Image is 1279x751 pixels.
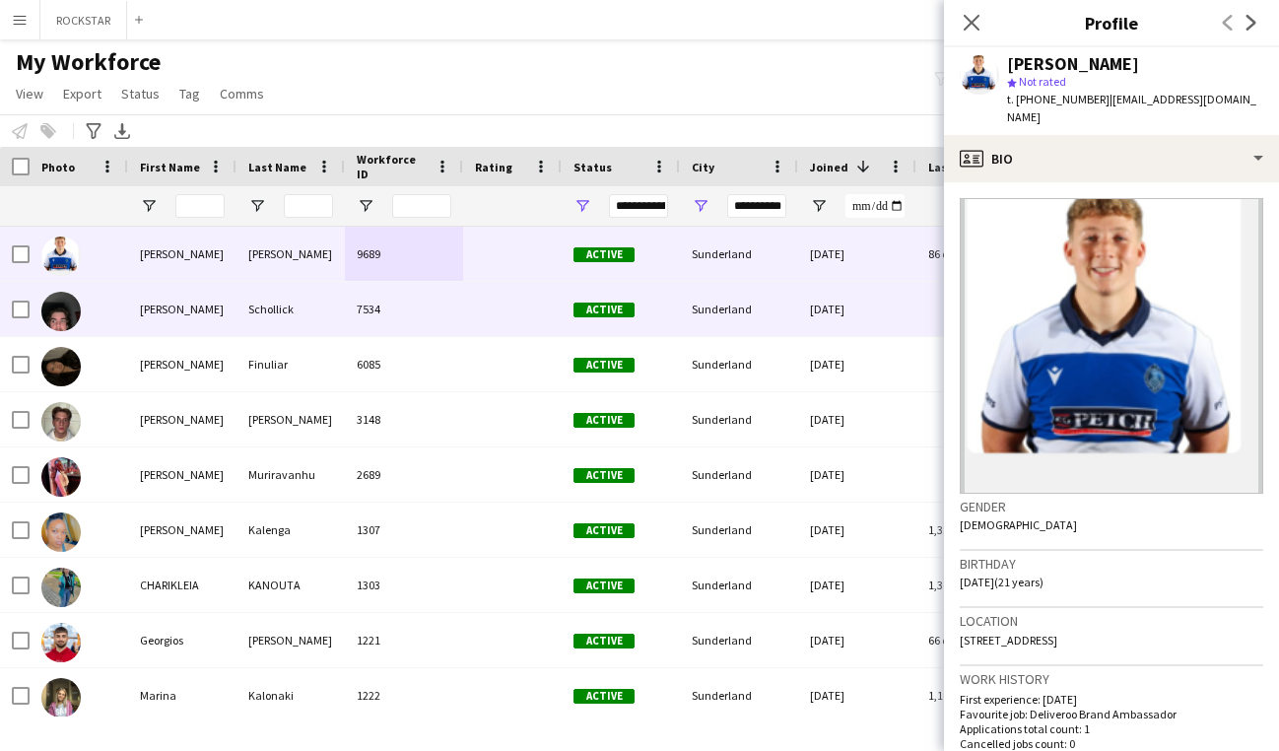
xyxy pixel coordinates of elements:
div: Sunderland [680,668,798,722]
div: 1303 [345,558,463,612]
span: t. [PHONE_NUMBER] [1007,92,1110,106]
span: Active [573,634,635,649]
div: 2689 [345,447,463,502]
h3: Profile [944,10,1279,35]
img: Josh Schollick [41,292,81,331]
div: [PERSON_NAME] [1007,55,1139,73]
div: 1221 [345,613,463,667]
span: Rating [475,160,512,174]
span: City [692,160,714,174]
button: Open Filter Menu [810,197,828,215]
app-action-btn: Export XLSX [110,119,134,143]
h3: Birthday [960,555,1263,573]
div: Sunderland [680,447,798,502]
button: Open Filter Menu [692,197,709,215]
button: ROCKSTAR [40,1,127,39]
div: Kalonaki [236,668,345,722]
a: Export [55,81,109,106]
span: First Name [140,160,200,174]
span: [DEMOGRAPHIC_DATA] [960,517,1077,532]
span: Active [573,689,635,704]
button: Open Filter Menu [248,197,266,215]
span: [STREET_ADDRESS] [960,633,1057,648]
button: Open Filter Menu [573,197,591,215]
h3: Work history [960,670,1263,688]
div: Marina [128,668,236,722]
div: 7534 [345,282,463,336]
div: Muriravanhu [236,447,345,502]
div: [PERSON_NAME] [236,613,345,667]
span: Workforce ID [357,152,428,181]
div: Sunderland [680,558,798,612]
div: [DATE] [798,227,916,281]
button: Open Filter Menu [140,197,158,215]
div: 1,363 days [916,558,1035,612]
img: Tracy Finuliar [41,347,81,386]
span: Export [63,85,101,102]
p: First experience: [DATE] [960,692,1263,707]
div: [PERSON_NAME] [236,392,345,446]
div: [DATE] [798,447,916,502]
img: Marina Kalonaki [41,678,81,717]
div: [PERSON_NAME] [236,227,345,281]
h3: Location [960,612,1263,630]
input: City Filter Input [727,194,786,218]
div: [DATE] [798,613,916,667]
div: Kalenga [236,503,345,557]
img: Crew avatar or photo [960,198,1263,494]
img: CHARIKLEIA KANOUTA [41,568,81,607]
div: [DATE] [798,282,916,336]
span: [DATE] (21 years) [960,575,1043,589]
div: Finuliar [236,337,345,391]
span: Status [121,85,160,102]
span: Status [573,160,612,174]
a: Comms [212,81,272,106]
div: [PERSON_NAME] [128,447,236,502]
span: Active [573,523,635,538]
span: Joined [810,160,848,174]
div: [PERSON_NAME] [128,337,236,391]
span: Active [573,358,635,373]
div: Sunderland [680,613,798,667]
div: Sunderland [680,227,798,281]
span: Active [573,303,635,317]
p: Favourite job: Deliveroo Brand Ambassador [960,707,1263,721]
img: Kelly T Muriravanhu [41,457,81,497]
div: [PERSON_NAME] [128,503,236,557]
div: Sunderland [680,392,798,446]
a: Tag [171,81,208,106]
span: My Workforce [16,47,161,77]
div: 66 days [916,613,1035,667]
div: Bio [944,135,1279,182]
div: 3148 [345,392,463,446]
div: 86 days [916,227,1035,281]
a: View [8,81,51,106]
img: Georgios Vasilakis [41,623,81,662]
input: Workforce ID Filter Input [392,194,451,218]
span: Active [573,579,635,593]
span: | [EMAIL_ADDRESS][DOMAIN_NAME] [1007,92,1256,124]
span: View [16,85,43,102]
a: Status [113,81,168,106]
div: [DATE] [798,503,916,557]
p: Applications total count: 1 [960,721,1263,736]
button: Open Filter Menu [357,197,374,215]
div: 1222 [345,668,463,722]
div: [PERSON_NAME] [128,392,236,446]
div: Schollick [236,282,345,336]
input: Joined Filter Input [845,194,905,218]
div: 6085 [345,337,463,391]
span: Comms [220,85,264,102]
div: [PERSON_NAME] [128,282,236,336]
span: Active [573,413,635,428]
div: Sunderland [680,282,798,336]
span: Tag [179,85,200,102]
div: CHARIKLEIA [128,558,236,612]
span: Not rated [1019,74,1066,89]
span: Last Name [248,160,306,174]
img: Charlie Smith [41,237,81,276]
div: [DATE] [798,392,916,446]
div: 1,358 days [916,503,1035,557]
div: 1,162 days [916,668,1035,722]
h3: Gender [960,498,1263,515]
